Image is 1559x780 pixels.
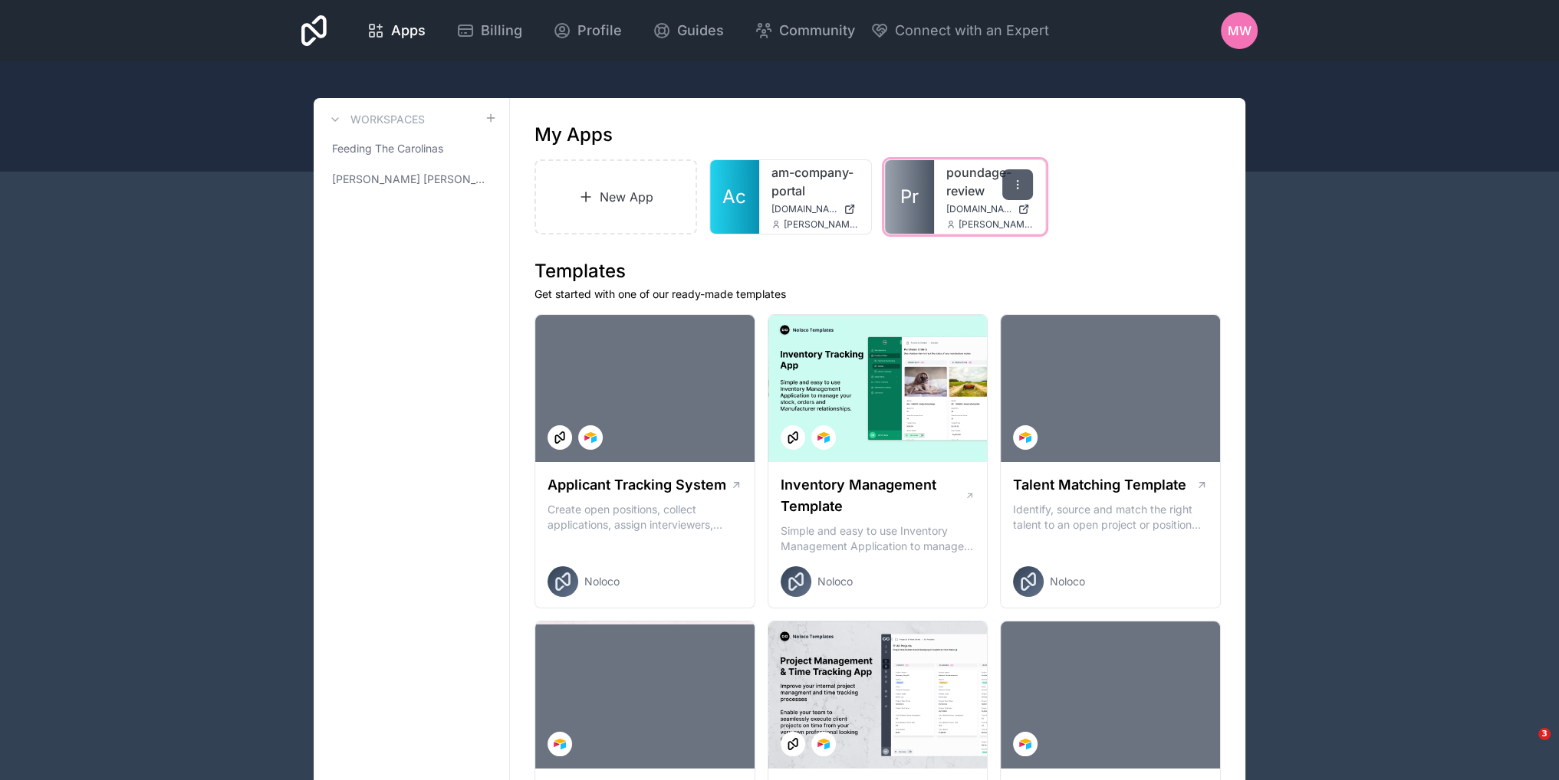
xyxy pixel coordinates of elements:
[959,218,1034,231] span: [PERSON_NAME][EMAIL_ADDRESS][DOMAIN_NAME]
[781,523,975,554] p: Simple and easy to use Inventory Management Application to manage your stock, orders and Manufact...
[1019,431,1031,444] img: Airtable Logo
[946,203,1034,215] a: [DOMAIN_NAME]
[771,203,837,215] span: [DOMAIN_NAME]
[722,185,746,209] span: Ac
[900,185,919,209] span: Pr
[548,502,742,533] p: Create open positions, collect applications, assign interviewers, centralise candidate feedback a...
[444,14,534,48] a: Billing
[332,141,443,156] span: Feeding The Carolinas
[326,135,497,162] a: Feeding The Carolinas
[481,20,522,41] span: Billing
[584,431,597,444] img: Airtable Logo
[534,159,697,234] a: New App
[677,20,724,41] span: Guides
[885,160,934,234] a: Pr
[1013,502,1208,533] p: Identify, source and match the right talent to an open project or position with our Talent Matchi...
[1228,21,1251,40] span: MW
[350,112,425,127] h3: Workspaces
[1050,574,1085,589] span: Noloco
[771,203,859,215] a: [DOMAIN_NAME]
[781,474,965,517] h1: Inventory Management Template
[577,20,622,41] span: Profile
[534,123,613,147] h1: My Apps
[1013,474,1186,496] h1: Talent Matching Template
[710,160,759,234] a: Ac
[640,14,736,48] a: Guides
[584,574,620,589] span: Noloco
[784,218,859,231] span: [PERSON_NAME][EMAIL_ADDRESS][DOMAIN_NAME]
[742,14,867,48] a: Community
[779,20,855,41] span: Community
[817,738,830,750] img: Airtable Logo
[895,20,1049,41] span: Connect with an Expert
[354,14,438,48] a: Apps
[1507,728,1544,765] iframe: Intercom live chat
[817,431,830,444] img: Airtable Logo
[534,259,1221,283] h1: Templates
[534,287,1221,302] p: Get started with one of our ready-made templates
[326,110,425,129] a: Workspaces
[548,474,726,496] h1: Applicant Tracking System
[1538,728,1551,740] span: 3
[391,20,426,41] span: Apps
[332,172,485,187] span: [PERSON_NAME] [PERSON_NAME]
[870,20,1049,41] button: Connect with an Expert
[326,166,497,193] a: [PERSON_NAME] [PERSON_NAME]
[541,14,634,48] a: Profile
[946,163,1034,200] a: poundage-review
[817,574,853,589] span: Noloco
[1019,738,1031,750] img: Airtable Logo
[554,738,566,750] img: Airtable Logo
[771,163,859,200] a: am-company-portal
[946,203,1012,215] span: [DOMAIN_NAME]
